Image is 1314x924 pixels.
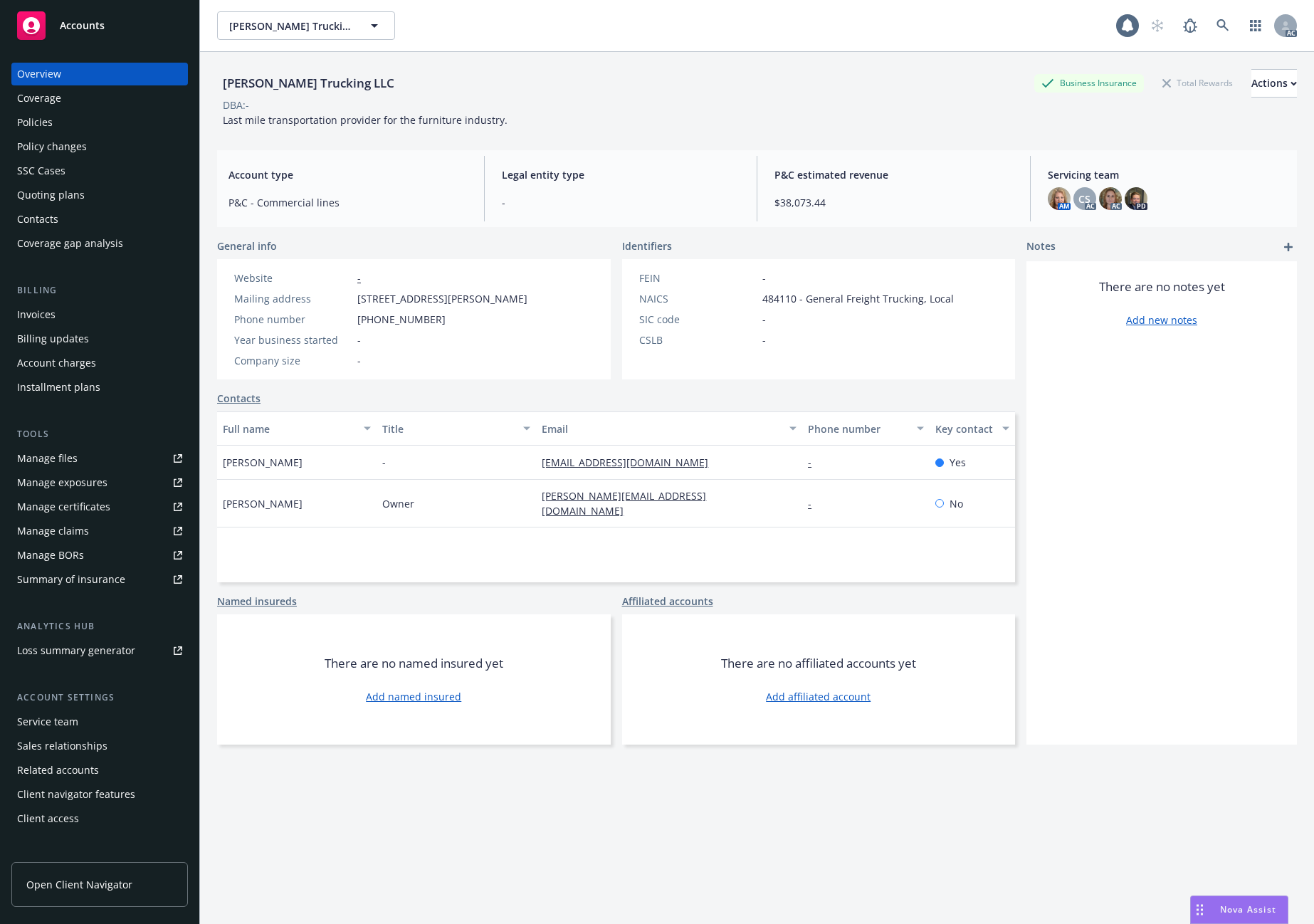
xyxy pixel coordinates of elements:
a: Manage BORs [11,544,188,567]
div: Analytics hub [11,619,188,634]
div: Installment plans [17,376,100,399]
div: Drag to move [1191,896,1209,923]
span: [PHONE_NUMBER] [357,312,446,327]
img: photo [1125,187,1147,210]
span: [PERSON_NAME] [223,455,303,470]
a: Account charges [11,352,188,374]
a: Affiliated accounts [622,594,713,609]
a: Policy changes [11,135,188,158]
span: Last mile transportation provider for the furniture industry. [223,113,508,127]
a: Summary of insurance [11,568,188,591]
span: [STREET_ADDRESS][PERSON_NAME] [357,291,527,306]
span: Open Client Navigator [26,877,132,892]
span: - [502,195,740,210]
span: - [762,332,766,347]
a: Service team [11,710,188,733]
a: Add affiliated account [766,689,871,704]
span: Nova Assist [1220,903,1276,915]
a: Add new notes [1126,313,1197,327]
a: Manage exposures [11,471,188,494]
span: Servicing team [1048,167,1286,182]
div: Manage BORs [17,544,84,567]
a: Manage claims [11,520,188,542]
a: [PERSON_NAME][EMAIL_ADDRESS][DOMAIN_NAME] [542,489,706,518]
a: Overview [11,63,188,85]
a: Coverage [11,87,188,110]
a: Billing updates [11,327,188,350]
div: Policies [17,111,53,134]
a: Contacts [11,208,188,231]
span: There are no notes yet [1099,278,1225,295]
a: Report a Bug [1176,11,1204,40]
div: Manage files [17,447,78,470]
button: Phone number [802,411,930,446]
span: Accounts [60,20,105,31]
a: [EMAIL_ADDRESS][DOMAIN_NAME] [542,456,720,469]
div: Billing updates [17,327,89,350]
div: Mailing address [234,291,352,306]
div: Actions [1251,70,1297,97]
div: Website [234,271,352,285]
div: SSC Cases [17,159,65,182]
a: - [808,497,823,510]
div: Client navigator features [17,783,135,806]
span: - [357,353,361,368]
a: Loss summary generator [11,639,188,662]
div: [PERSON_NAME] Trucking LLC [217,74,400,93]
div: Policy changes [17,135,87,158]
button: Key contact [930,411,1015,446]
div: Company size [234,353,352,368]
div: Full name [223,421,355,436]
div: Manage exposures [17,471,107,494]
div: Account settings [11,691,188,705]
a: Policies [11,111,188,134]
span: - [382,455,386,470]
a: - [357,271,361,285]
button: Nova Assist [1190,896,1288,924]
button: Title [377,411,536,446]
span: Identifiers [622,238,672,253]
span: P&C - Commercial lines [228,195,467,210]
img: photo [1099,187,1122,210]
img: photo [1048,187,1071,210]
div: Year business started [234,332,352,347]
div: Summary of insurance [17,568,125,591]
a: Manage files [11,447,188,470]
div: Manage claims [17,520,89,542]
span: Legal entity type [502,167,740,182]
div: Total Rewards [1155,74,1240,92]
span: - [762,312,766,327]
div: SIC code [639,312,757,327]
div: CSLB [639,332,757,347]
span: [PERSON_NAME] Trucking LLC [229,19,352,33]
a: Quoting plans [11,184,188,206]
div: Business Insurance [1034,74,1144,92]
div: Coverage gap analysis [17,232,123,255]
span: $38,073.44 [774,195,1013,210]
div: Coverage [17,87,61,110]
a: Contacts [217,391,261,406]
a: Search [1209,11,1237,40]
div: Phone number [808,421,908,436]
span: There are no named insured yet [325,655,503,672]
span: Yes [950,455,966,470]
a: Manage certificates [11,495,188,518]
div: Sales relationships [17,735,107,757]
a: SSC Cases [11,159,188,182]
span: Notes [1026,238,1056,256]
span: - [762,271,766,285]
div: Title [382,421,515,436]
div: NAICS [639,291,757,306]
div: Overview [17,63,61,85]
div: FEIN [639,271,757,285]
a: Named insureds [217,594,297,609]
span: There are no affiliated accounts yet [721,655,916,672]
div: Manage certificates [17,495,110,518]
div: Invoices [17,303,56,326]
span: [PERSON_NAME] [223,496,303,511]
span: Account type [228,167,467,182]
div: Loss summary generator [17,639,135,662]
div: DBA: - [223,98,249,112]
div: Email [542,421,781,436]
span: No [950,496,963,511]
